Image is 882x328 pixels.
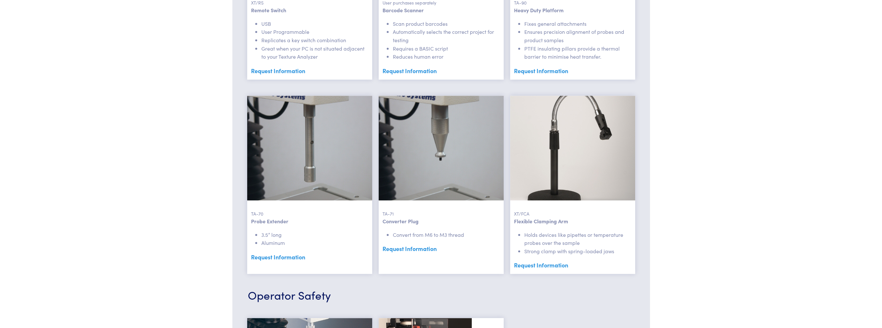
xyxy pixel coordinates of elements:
[251,217,368,226] p: Probe Extender
[524,28,631,44] li: Ensures precision alignment of probes and product samples
[383,6,500,14] p: Barcode Scanner
[261,20,368,28] li: USB
[393,231,500,239] li: Convert from M6 to M3 thread
[514,6,631,14] p: Heavy Duty Platform
[514,260,631,270] a: Request Information
[261,44,368,61] li: Great when your PC is not situated adjacent to your Texture Analyzer
[524,231,631,247] li: Holds devices like pipettes or temperature probes over the sample
[261,239,368,247] li: Aluminum
[383,217,500,226] p: Converter Plug
[383,244,500,254] a: Request Information
[383,200,500,217] p: TA-71
[393,53,500,61] li: Reduces human error
[393,20,500,28] li: Scan product barcodes
[261,231,368,239] li: 3.5” long
[510,96,635,200] img: hardware-flexible-clamping-arm.jpg
[524,44,631,61] li: PTFE insulating pillars provide a thermal barrier to minimise heat transfer.
[247,96,372,200] img: ta-70-extender.jpg
[261,28,368,36] li: User Programmable
[251,66,368,76] a: Request Information
[261,36,368,44] li: Replicates a key switch combination
[514,66,631,76] a: Request Information
[251,6,368,14] p: Remote Switch
[393,44,500,53] li: Requires a BASIC script
[393,28,500,44] li: Automatically selects the correct project for testing
[524,20,631,28] li: Fixes general attachments
[251,252,368,262] a: Request Information
[248,287,635,303] h3: Operator Safety
[379,96,504,200] img: ta-71-probe-adapter.jpg
[514,200,631,217] p: XT/FCA
[383,66,500,76] a: Request Information
[514,217,631,226] p: Flexible Clamping Arm
[251,200,368,217] p: TA-70
[524,247,631,256] li: Strong clamp with spring-loaded jaws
